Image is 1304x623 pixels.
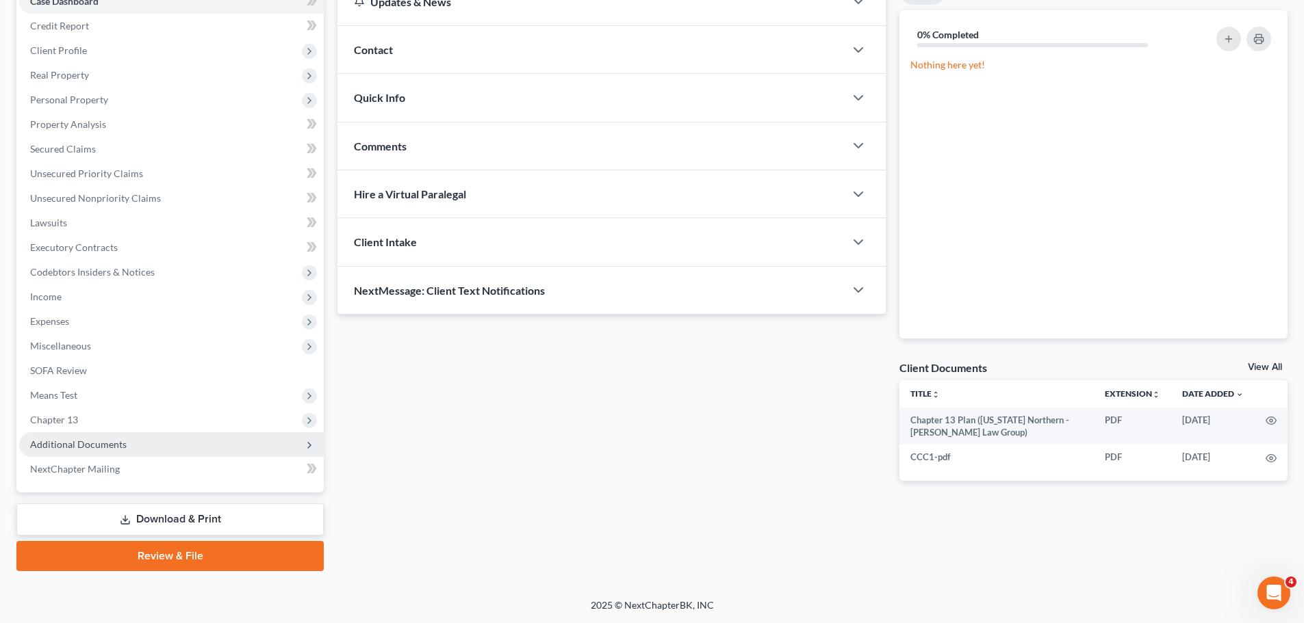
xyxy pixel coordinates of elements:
[16,503,324,535] a: Download & Print
[1152,390,1160,399] i: unfold_more
[899,445,1094,469] td: CCC1-pdf
[932,390,940,399] i: unfold_more
[30,389,77,401] span: Means Test
[30,241,118,253] span: Executory Contracts
[19,211,324,235] a: Lawsuits
[910,58,1277,72] p: Nothing here yet!
[30,463,120,475] span: NextChapter Mailing
[30,168,143,179] span: Unsecured Priority Claims
[1236,390,1244,399] i: expand_more
[19,186,324,211] a: Unsecured Nonpriority Claims
[1094,445,1171,469] td: PDF
[1105,388,1160,399] a: Extensionunfold_more
[19,137,324,161] a: Secured Claims
[30,217,67,228] span: Lawsuits
[910,388,940,399] a: Titleunfold_more
[354,43,393,56] span: Contact
[16,541,324,571] a: Review & File
[1257,576,1290,609] iframe: Intercom live chat
[30,44,87,56] span: Client Profile
[30,266,155,278] span: Codebtors Insiders & Notices
[30,340,91,352] span: Miscellaneous
[1248,362,1282,372] a: View All
[19,14,324,38] a: Credit Report
[19,112,324,137] a: Property Analysis
[1171,445,1255,469] td: [DATE]
[19,235,324,260] a: Executory Contracts
[262,598,1043,623] div: 2025 © NextChapterBK, INC
[19,161,324,186] a: Unsecured Priority Claims
[1171,408,1255,445] td: [DATE]
[1182,388,1244,399] a: Date Added expand_more
[19,457,324,481] a: NextChapter Mailing
[30,94,108,105] span: Personal Property
[354,140,407,153] span: Comments
[30,364,87,376] span: SOFA Review
[917,29,979,40] strong: 0% Completed
[19,358,324,383] a: SOFA Review
[354,91,405,104] span: Quick Info
[30,438,127,450] span: Additional Documents
[30,20,89,31] span: Credit Report
[354,284,545,297] span: NextMessage: Client Text Notifications
[1286,576,1296,587] span: 4
[30,69,89,81] span: Real Property
[354,235,417,248] span: Client Intake
[30,118,106,130] span: Property Analysis
[30,192,161,204] span: Unsecured Nonpriority Claims
[30,315,69,327] span: Expenses
[30,414,78,425] span: Chapter 13
[30,291,62,302] span: Income
[899,360,987,375] div: Client Documents
[899,408,1094,445] td: Chapter 13 Plan ([US_STATE] Northern - [PERSON_NAME] Law Group)
[30,143,96,155] span: Secured Claims
[354,187,466,200] span: Hire a Virtual Paralegal
[1094,408,1171,445] td: PDF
